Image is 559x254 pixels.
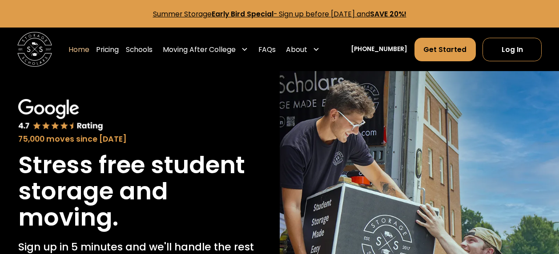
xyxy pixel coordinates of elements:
[159,37,251,62] div: Moving After College
[370,9,406,19] strong: SAVE 20%!
[351,45,407,54] a: [PHONE_NUMBER]
[153,9,406,19] a: Summer StorageEarly Bird Special- Sign up before [DATE] andSAVE 20%!
[414,38,476,61] a: Get Started
[286,44,307,55] div: About
[126,37,153,62] a: Schools
[163,44,236,55] div: Moving After College
[18,99,103,131] img: Google 4.7 star rating
[483,38,542,61] a: Log In
[212,9,273,19] strong: Early Bird Special
[17,32,52,67] img: Storage Scholars main logo
[283,37,323,62] div: About
[17,32,52,67] a: home
[68,37,89,62] a: Home
[18,133,261,145] div: 75,000 moves since [DATE]
[96,37,119,62] a: Pricing
[258,37,276,62] a: FAQs
[18,152,261,230] h1: Stress free student storage and moving.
